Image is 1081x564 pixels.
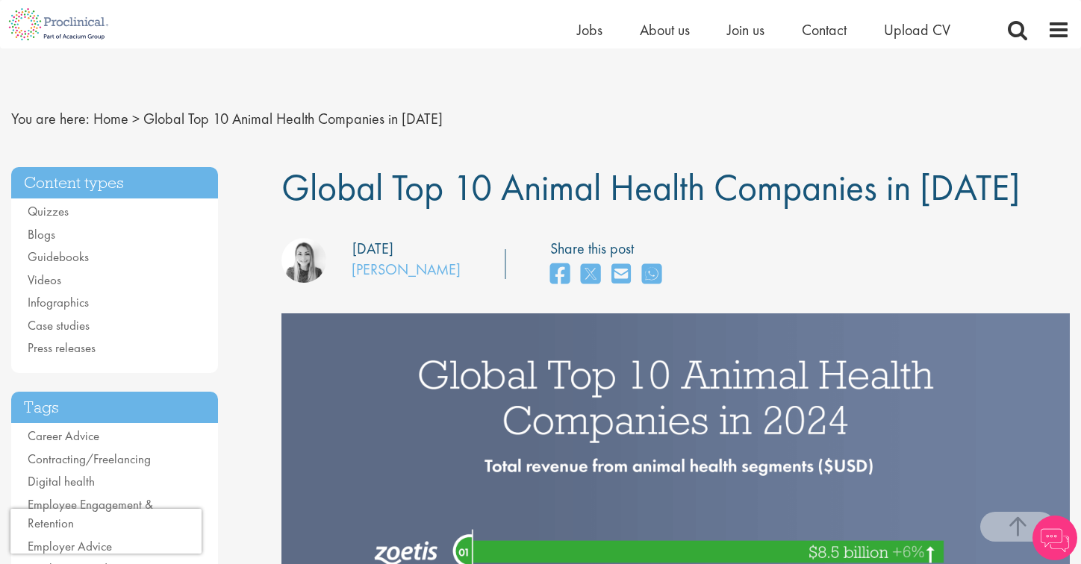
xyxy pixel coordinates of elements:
a: [PERSON_NAME] [352,260,461,279]
span: You are here: [11,109,90,128]
a: Guidebooks [28,248,89,265]
a: Blogs [28,226,55,242]
a: share on facebook [550,259,570,291]
a: Quizzes [28,203,69,219]
a: share on whats app [642,259,661,291]
span: Global Top 10 Animal Health Companies in [DATE] [281,163,1020,211]
a: share on twitter [581,259,600,291]
span: > [132,109,140,128]
a: Case studies [28,317,90,333]
a: Employer Advice [28,538,112,554]
div: [DATE] [352,238,393,260]
a: Upload CV [884,20,950,40]
a: Employee Engagement & Retention [28,496,153,532]
label: Share this post [550,238,669,260]
a: Infographics [28,294,89,310]
a: Contracting/Freelancing [28,451,151,467]
a: Press releases [28,339,96,356]
a: About us [640,20,690,40]
a: Videos [28,272,61,288]
a: Join us [727,20,764,40]
a: Career Advice [28,427,99,444]
a: breadcrumb link [93,109,128,128]
span: Global Top 10 Animal Health Companies in [DATE] [143,109,443,128]
img: Chatbot [1032,516,1077,560]
iframe: reCAPTCHA [10,509,202,554]
img: Hannah Burke [281,238,326,283]
a: Contact [802,20,847,40]
h3: Content types [11,167,218,199]
a: Digital health [28,473,95,489]
h3: Tags [11,392,218,424]
a: share on email [611,259,631,291]
a: Jobs [577,20,602,40]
